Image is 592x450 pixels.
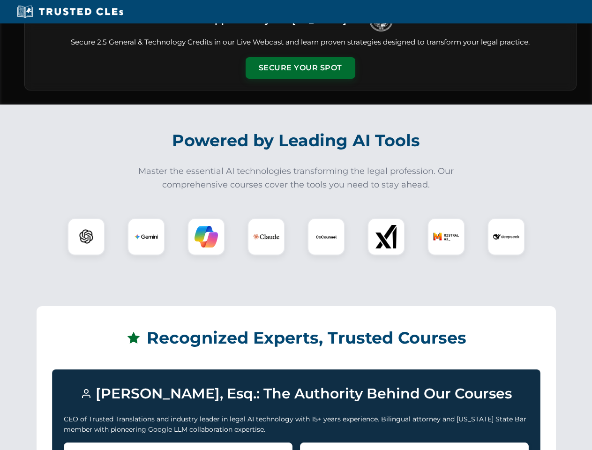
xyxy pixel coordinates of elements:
[64,381,529,406] h3: [PERSON_NAME], Esq.: The Authority Behind Our Courses
[195,225,218,248] img: Copilot Logo
[247,218,285,255] div: Claude
[36,37,565,48] p: Secure 2.5 General & Technology Credits in our Live Webcast and learn proven strategies designed ...
[187,218,225,255] div: Copilot
[73,223,100,250] img: ChatGPT Logo
[253,224,279,250] img: Claude Logo
[315,225,338,248] img: CoCounsel Logo
[307,218,345,255] div: CoCounsel
[14,5,126,19] img: Trusted CLEs
[132,165,460,192] p: Master the essential AI technologies transforming the legal profession. Our comprehensive courses...
[427,218,465,255] div: Mistral AI
[64,414,529,435] p: CEO of Trusted Translations and industry leader in legal AI technology with 15+ years experience....
[493,224,519,250] img: DeepSeek Logo
[433,224,459,250] img: Mistral AI Logo
[37,124,556,157] h2: Powered by Leading AI Tools
[246,57,355,79] button: Secure Your Spot
[487,218,525,255] div: DeepSeek
[135,225,158,248] img: Gemini Logo
[127,218,165,255] div: Gemini
[67,218,105,255] div: ChatGPT
[52,322,540,354] h2: Recognized Experts, Trusted Courses
[367,218,405,255] div: xAI
[375,225,398,248] img: xAI Logo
